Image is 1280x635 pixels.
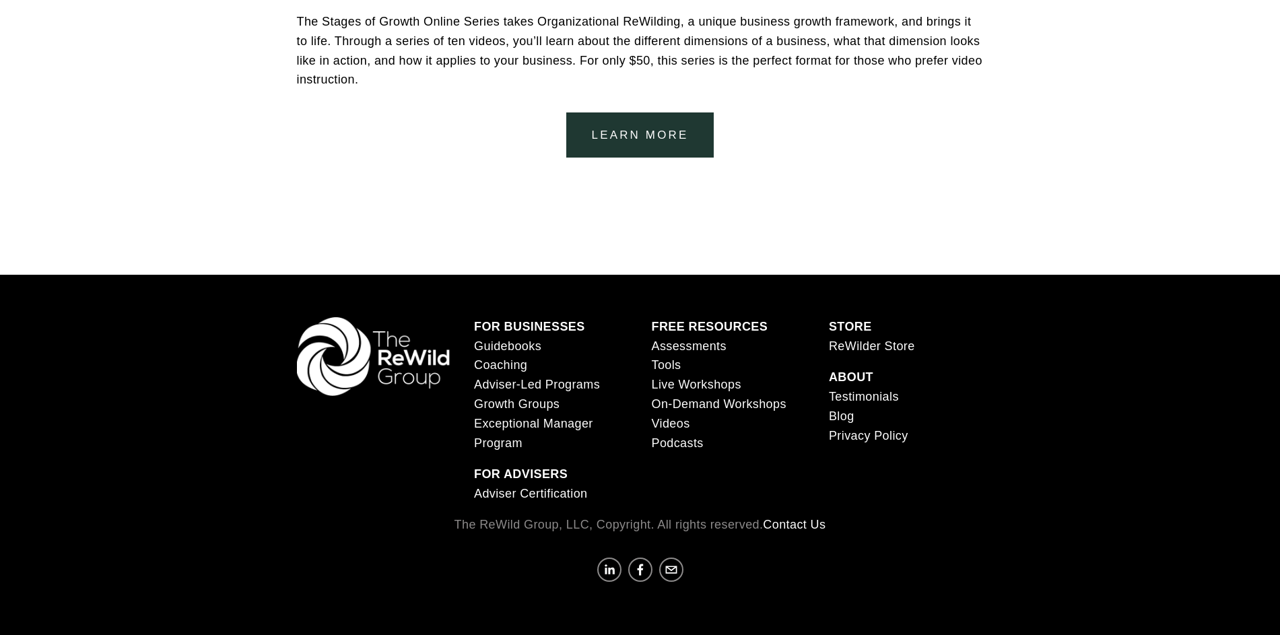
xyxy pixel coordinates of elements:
[829,370,873,384] strong: ABOUT
[474,467,568,481] strong: FOR ADVISERS
[651,434,703,453] a: Podcasts
[474,397,560,411] span: Growth Groups
[651,375,741,395] a: Live Workshops
[659,558,683,582] a: communicate@rewildgroup.com
[829,320,872,333] strong: STORE
[474,317,585,337] a: FOR BUSINESSES
[829,317,872,337] a: STORE
[566,112,714,158] a: Learn more
[297,12,984,90] p: The Stages of Growth Online Series takes Organizational ReWilding, a unique business growth frame...
[829,337,915,356] a: ReWilder Store
[651,414,689,434] a: Videos
[474,375,600,395] a: Adviser-Led Programs
[628,558,652,582] a: Facebook
[474,417,593,450] span: Exceptional Manager Program
[651,320,768,333] strong: FREE RESOURCES
[651,337,726,356] a: Assessments
[474,484,587,504] a: Adviser Certification
[651,395,786,414] a: On-Demand Workshops
[829,368,873,387] a: ABOUT
[763,515,826,535] a: Contact Us
[474,395,560,414] a: Growth Groups
[829,407,854,426] a: Blog
[651,317,768,337] a: FREE RESOURCES
[474,414,628,453] a: Exceptional Manager Program
[474,465,568,484] a: FOR ADVISERS
[829,387,899,407] a: Testimonials
[829,426,908,446] a: Privacy Policy
[297,515,984,535] p: The ReWild Group, LLC, Copyright. All rights reserved.
[651,356,681,375] a: Tools
[474,356,527,375] a: Coaching
[474,320,585,333] strong: FOR BUSINESSES
[597,558,621,582] a: Lindsay Hanzlik
[474,337,541,356] a: Guidebooks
